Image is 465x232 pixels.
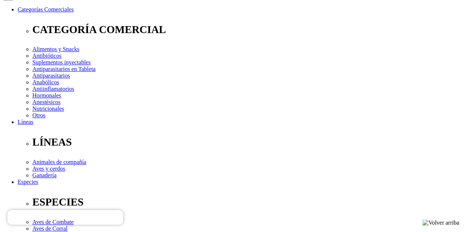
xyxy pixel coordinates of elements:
[32,79,59,85] a: Anabólicos
[32,92,61,99] a: Hormonales
[32,112,46,118] a: Otros
[32,46,79,52] a: Alimentos y Snacks
[32,59,91,65] a: Suplementos inyectables
[32,225,68,232] a: Aves de Corral
[32,99,60,105] a: Anestésicos
[32,53,61,59] a: Antibióticos
[32,72,70,79] a: Antiparasitarios
[32,24,462,36] p: CATEGORÍA COMERCIAL
[32,86,74,92] a: Antiinflamatorios
[18,119,33,125] a: Líneas
[18,6,74,13] a: Categorías Comerciales
[422,219,459,226] img: Volver arriba
[32,165,65,172] a: Aves y cerdos
[32,136,462,148] p: LÍNEAS
[32,106,64,112] a: Nutricionales
[7,210,123,225] iframe: Brevo live chat
[32,219,74,225] a: Aves de Combate
[32,172,57,178] a: Ganadería
[18,179,38,185] a: Especies
[32,66,96,72] a: Antiparasitarios en Tableta
[32,159,86,165] a: Animales de compañía
[32,196,462,208] p: ESPECIES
